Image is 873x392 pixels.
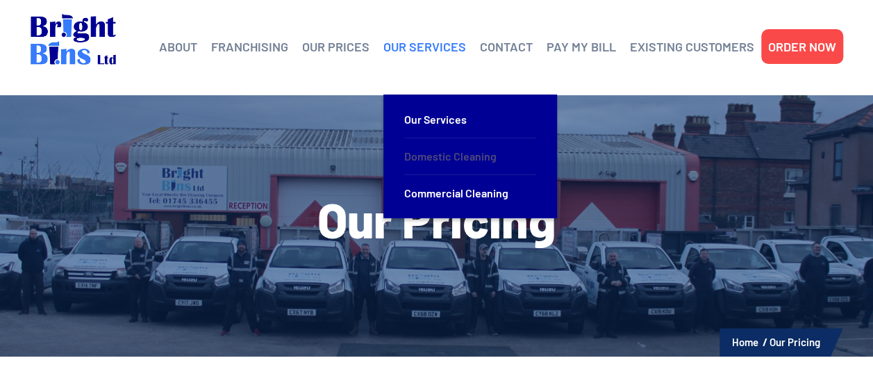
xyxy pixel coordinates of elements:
a: EXISTING CUSTOMERS [630,36,754,57]
a: Domestic Cleaning [404,138,536,175]
h1: Our Pricing [31,195,843,243]
a: OUR SERVICES [383,36,466,57]
a: Our Services [404,101,536,138]
a: CONTACT [480,36,533,57]
li: Our Pricing [770,333,820,351]
a: PAY MY BILL [547,36,616,57]
a: ORDER NOW [768,36,836,57]
a: Home [732,336,758,348]
a: FRANCHISING [211,36,288,57]
a: Commercial Cleaning [404,175,536,211]
a: ABOUT [159,36,197,57]
a: OUR PRICES [302,36,369,57]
